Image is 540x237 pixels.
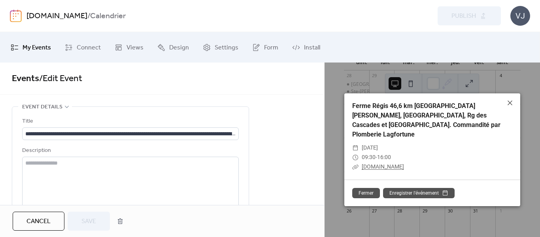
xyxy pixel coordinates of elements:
[362,163,404,170] a: [DOMAIN_NAME]
[77,42,101,54] span: Connect
[12,70,39,87] a: Events
[264,42,278,54] span: Form
[352,188,380,198] button: Fermer
[510,6,530,26] div: VJ
[362,143,378,153] span: [DATE]
[127,42,143,54] span: Views
[26,217,51,226] span: Cancel
[22,102,62,112] span: Event details
[151,35,195,59] a: Design
[22,146,237,155] div: Description
[169,42,189,54] span: Design
[352,153,359,162] div: ​
[197,35,244,59] a: Settings
[22,117,237,126] div: Title
[215,42,238,54] span: Settings
[383,188,455,198] button: Enregistrer l'événement
[246,35,284,59] a: Form
[376,154,377,160] span: -
[352,102,500,138] a: Ferme Régis 46,6 km [GEOGRAPHIC_DATA][PERSON_NAME], [GEOGRAPHIC_DATA], Rg des Cascades et [GEOGRA...
[109,35,149,59] a: Views
[39,70,82,87] span: / Edit Event
[286,35,326,59] a: Install
[23,42,51,54] span: My Events
[10,9,22,22] img: logo
[377,154,391,160] span: 16:00
[87,9,90,24] b: /
[90,9,126,24] b: Calendrier
[13,212,64,231] button: Cancel
[362,154,376,160] span: 09:30
[59,35,107,59] a: Connect
[352,143,359,153] div: ​
[5,35,57,59] a: My Events
[26,9,87,24] a: [DOMAIN_NAME]
[352,162,359,172] div: ​
[304,42,320,54] span: Install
